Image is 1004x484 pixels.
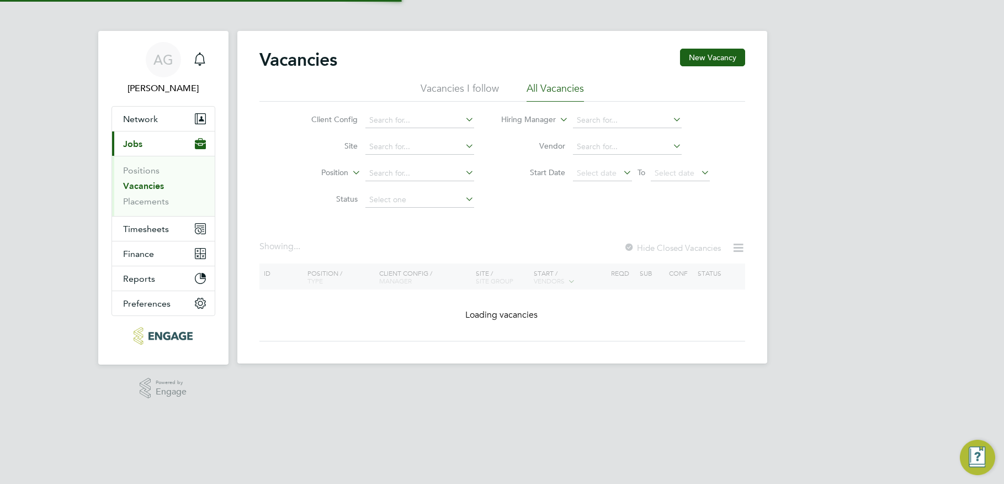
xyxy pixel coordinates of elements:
[112,291,215,315] button: Preferences
[285,167,348,178] label: Position
[112,241,215,266] button: Finance
[111,327,215,345] a: Go to home page
[960,440,995,475] button: Engage Resource Center
[123,139,142,149] span: Jobs
[259,241,302,252] div: Showing
[123,224,169,234] span: Timesheets
[421,82,499,102] li: Vacancies I follow
[365,139,474,155] input: Search for...
[527,82,584,102] li: All Vacancies
[112,131,215,156] button: Jobs
[573,113,682,128] input: Search for...
[365,166,474,181] input: Search for...
[153,52,173,67] span: AG
[123,249,154,259] span: Finance
[680,49,745,66] button: New Vacancy
[294,194,358,204] label: Status
[634,165,649,180] span: To
[577,168,617,178] span: Select date
[294,241,300,252] span: ...
[492,114,556,125] label: Hiring Manager
[156,378,187,387] span: Powered by
[112,217,215,241] button: Timesheets
[140,378,187,399] a: Powered byEngage
[98,31,229,365] nav: Main navigation
[123,114,158,124] span: Network
[156,387,187,397] span: Engage
[365,192,474,208] input: Select one
[123,298,171,309] span: Preferences
[112,156,215,216] div: Jobs
[573,139,682,155] input: Search for...
[123,165,160,176] a: Positions
[111,82,215,95] span: Ajay Gandhi
[502,141,565,151] label: Vendor
[294,141,358,151] label: Site
[259,49,337,71] h2: Vacancies
[123,273,155,284] span: Reports
[112,266,215,291] button: Reports
[624,243,721,253] label: Hide Closed Vacancies
[134,327,193,345] img: carbonrecruitment-logo-retina.png
[502,167,565,177] label: Start Date
[365,113,474,128] input: Search for...
[123,196,169,207] a: Placements
[655,168,694,178] span: Select date
[111,42,215,95] a: AG[PERSON_NAME]
[294,114,358,124] label: Client Config
[112,107,215,131] button: Network
[123,181,164,191] a: Vacancies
